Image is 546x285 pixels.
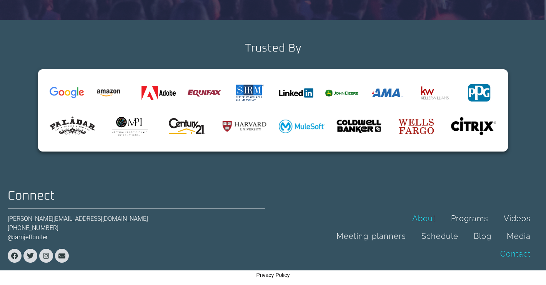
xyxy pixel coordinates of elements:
[414,227,466,245] a: Schedule
[466,227,499,245] a: Blog
[327,210,538,263] nav: Menu
[493,245,538,263] a: Contact
[8,190,265,202] h2: Connect
[8,224,58,232] a: [PHONE_NUMBER]
[496,210,538,227] a: Videos
[8,233,48,241] a: @iamjeffbutler
[245,43,301,54] h2: Trusted By
[499,227,538,245] a: Media
[329,227,414,245] a: Meeting planners
[8,215,148,222] a: [PERSON_NAME][EMAIL_ADDRESS][DOMAIN_NAME]
[256,272,290,278] a: Privacy Policy
[405,210,443,227] a: About
[443,210,496,227] a: Programs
